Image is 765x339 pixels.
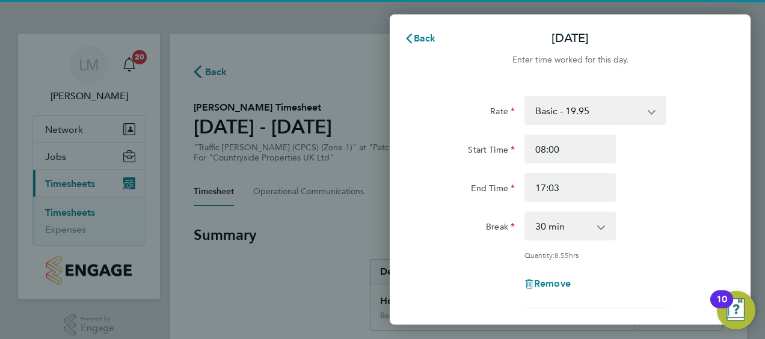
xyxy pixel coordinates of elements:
div: 10 [716,299,727,315]
button: Back [392,26,448,50]
button: Open Resource Center, 10 new notifications [717,291,755,329]
input: E.g. 08:00 [524,135,616,163]
label: End Time [471,183,515,197]
div: Enter time worked for this day. [390,53,751,67]
div: Quantity: hrs [524,250,666,260]
label: Break [486,221,515,236]
button: Remove [524,279,571,289]
label: Start Time [468,144,515,159]
label: Rate [490,106,515,120]
span: 8.55 [555,250,569,260]
span: Back [414,32,436,44]
span: Remove [534,278,571,289]
p: [DATE] [551,30,589,47]
input: E.g. 18:00 [524,173,616,202]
